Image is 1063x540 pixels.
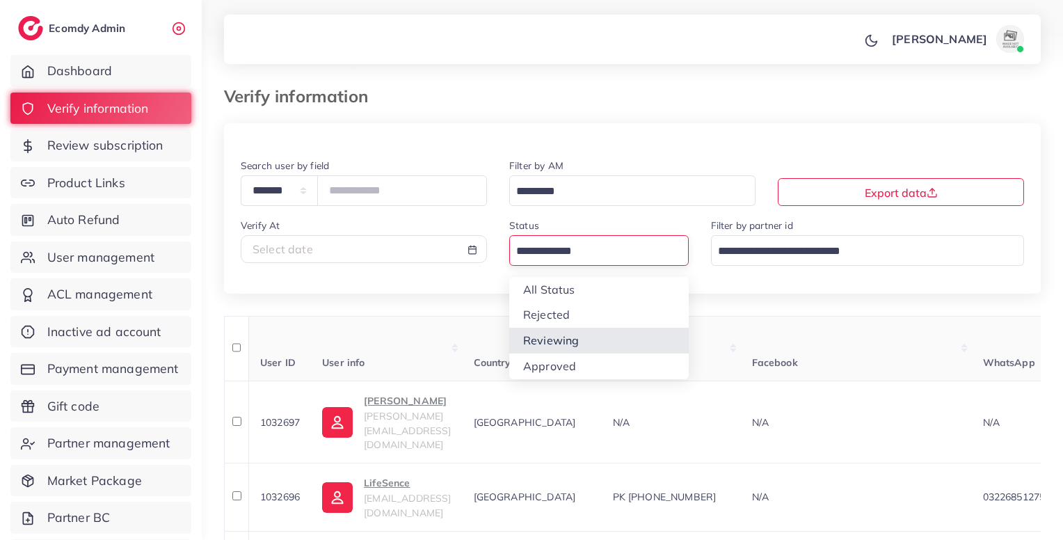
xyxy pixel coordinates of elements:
a: Payment management [10,353,191,385]
input: Search for option [713,241,1007,262]
span: User management [47,248,154,267]
button: Export data [778,178,1024,206]
a: Review subscription [10,129,191,161]
span: Verify information [47,100,149,118]
a: Partner BC [10,502,191,534]
a: LifeSence[EMAIL_ADDRESS][DOMAIN_NAME] [322,475,451,520]
span: [PERSON_NAME][EMAIL_ADDRESS][DOMAIN_NAME] [364,410,451,451]
span: [GEOGRAPHIC_DATA] [474,491,576,503]
p: [PERSON_NAME] [364,392,451,409]
span: 1032697 [260,416,300,429]
span: User ID [260,356,296,369]
img: ic-user-info.36bf1079.svg [322,482,353,513]
a: Product Links [10,167,191,199]
span: Country [474,356,511,369]
label: Status [509,219,539,232]
span: Select date [253,242,313,256]
span: N/A [752,416,769,429]
p: [PERSON_NAME] [892,31,987,47]
p: LifeSence [364,475,451,491]
span: PK [PHONE_NUMBER] [613,491,717,503]
span: Product Links [47,174,125,192]
a: Verify information [10,93,191,125]
span: WhatsApp [983,356,1035,369]
span: Gift code [47,397,99,415]
span: User info [322,356,365,369]
span: ACL management [47,285,152,303]
span: Inactive ad account [47,323,161,341]
span: Payment management [47,360,179,378]
input: Search for option [511,181,737,202]
label: Search user by field [241,159,329,173]
li: Approved [509,354,689,379]
a: Partner management [10,427,191,459]
a: Gift code [10,390,191,422]
a: Market Package [10,465,191,497]
span: N/A [983,416,1000,429]
li: Rejected [509,302,689,328]
a: Auto Refund [10,204,191,236]
a: logoEcomdy Admin [18,16,129,40]
span: Partner management [47,434,170,452]
a: User management [10,241,191,273]
span: 03226851275 [983,491,1046,503]
div: Search for option [711,235,1025,265]
img: avatar [996,25,1024,53]
div: Search for option [509,175,756,205]
a: Inactive ad account [10,316,191,348]
a: [PERSON_NAME]avatar [884,25,1030,53]
li: All Status [509,277,689,303]
li: Reviewing [509,328,689,354]
span: [GEOGRAPHIC_DATA] [474,416,576,429]
span: N/A [752,491,769,503]
a: [PERSON_NAME][PERSON_NAME][EMAIL_ADDRESS][DOMAIN_NAME] [322,392,451,452]
span: 1032696 [260,491,300,503]
input: Search for option [511,241,671,262]
span: N/A [613,416,630,429]
h3: Verify information [224,86,379,106]
label: Filter by partner id [711,219,793,232]
label: Filter by AM [509,159,564,173]
img: logo [18,16,43,40]
span: [EMAIL_ADDRESS][DOMAIN_NAME] [364,492,451,518]
label: Verify At [241,219,280,232]
span: Dashboard [47,62,112,80]
span: Auto Refund [47,211,120,229]
span: Market Package [47,472,142,490]
a: Dashboard [10,55,191,87]
div: Search for option [509,235,689,265]
span: Partner BC [47,509,111,527]
span: Facebook [752,356,798,369]
a: ACL management [10,278,191,310]
img: ic-user-info.36bf1079.svg [322,407,353,438]
h2: Ecomdy Admin [49,22,129,35]
span: Export data [865,186,938,200]
span: Review subscription [47,136,163,154]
